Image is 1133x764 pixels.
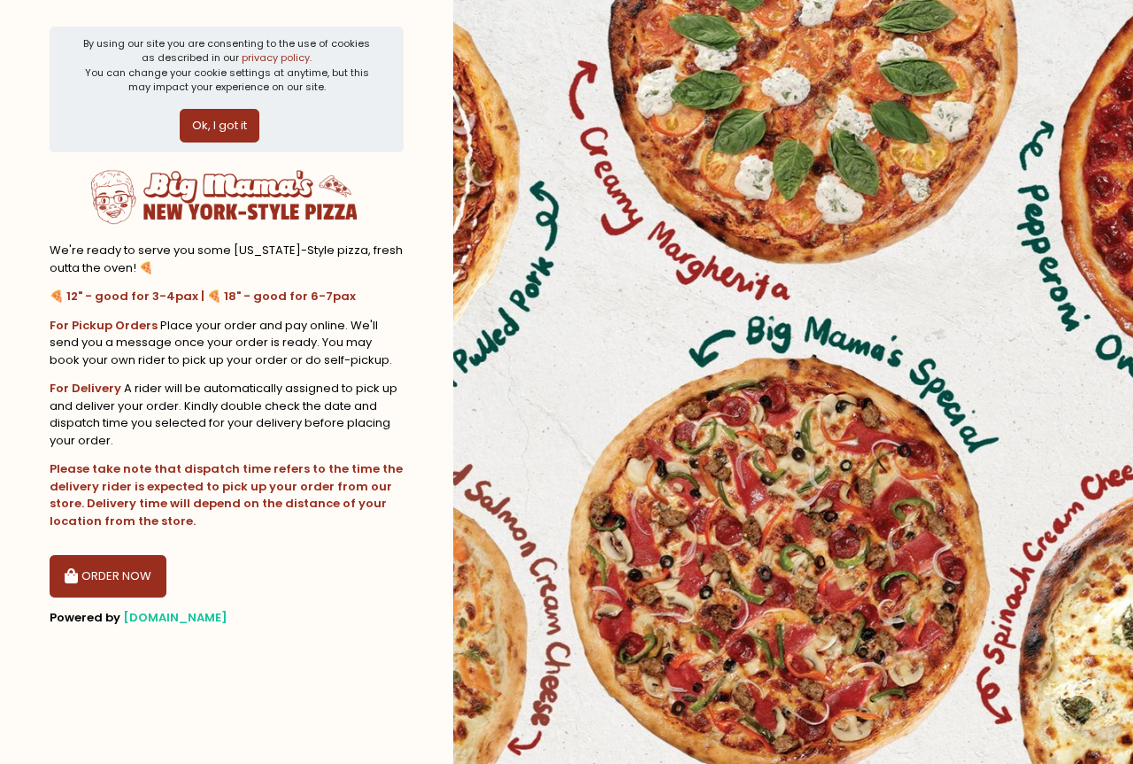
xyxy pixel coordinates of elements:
div: Place your order and pay online. We'll send you a message once your order is ready. You may book ... [50,317,404,369]
img: Big Mama's Pizza [91,164,357,230]
b: For Delivery [50,380,121,397]
div: A rider will be automatically assigned to pick up and deliver your order. Kindly double check the... [50,380,404,449]
b: 🍕 12" - good for 3-4pax | 🍕 18" - good for 6-7pax [50,288,356,305]
div: We're ready to serve you some [US_STATE]-Style pizza, fresh outta the oven! 🍕 [50,242,404,276]
b: For Pickup Orders [50,317,158,334]
a: [DOMAIN_NAME] [123,609,227,626]
div: By using our site you are consenting to the use of cookies as described in our You can change you... [80,36,374,95]
button: Ok, I got it [180,109,259,143]
b: Please take note that dispatch time refers to the time the delivery rider is expected to pick up ... [50,460,403,529]
div: Powered by [50,609,404,627]
a: privacy policy. [242,50,312,65]
button: ORDER NOW [50,555,166,598]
